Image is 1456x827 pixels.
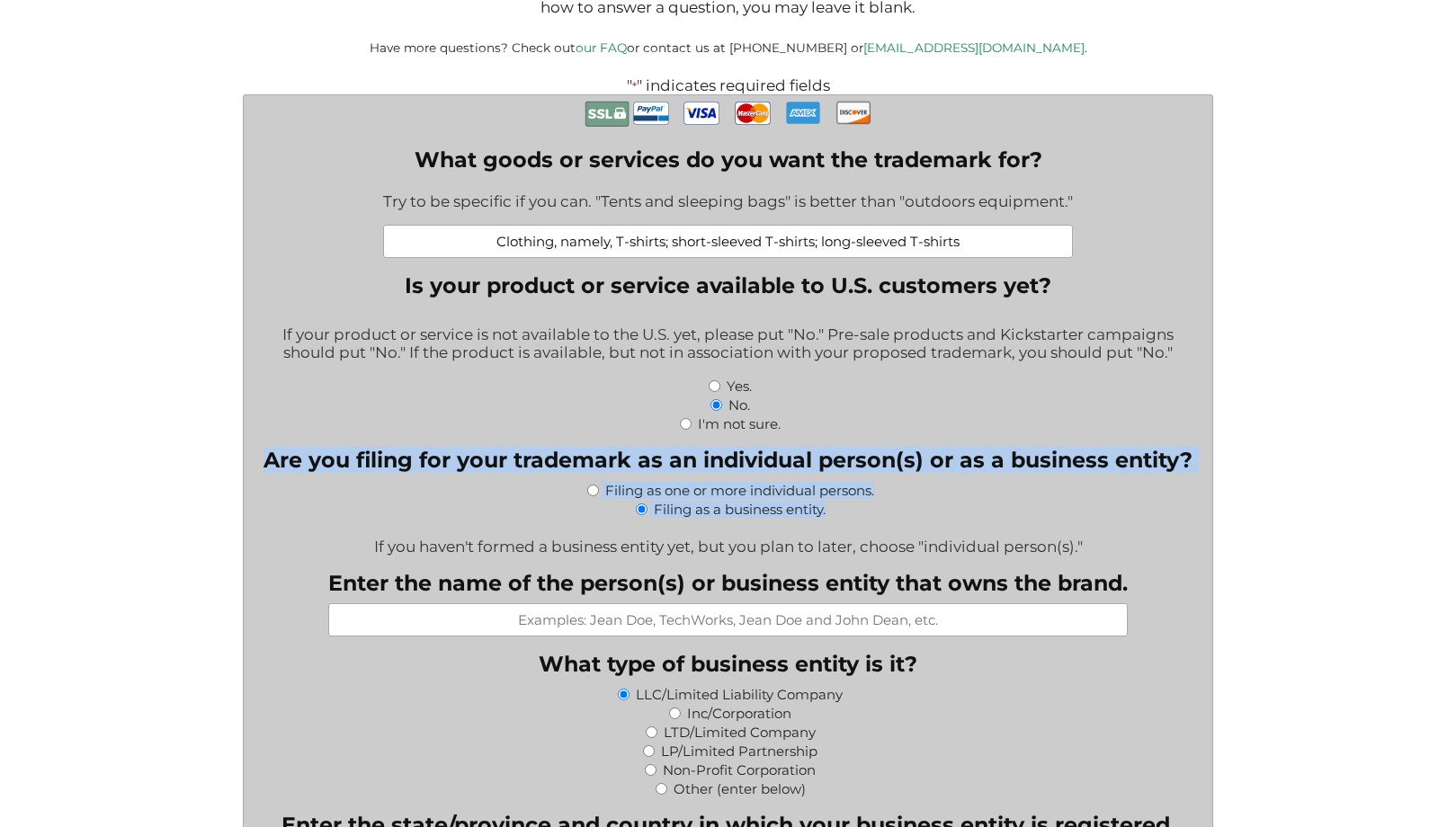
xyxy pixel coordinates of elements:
[674,780,806,797] label: Other (enter below)
[539,651,917,677] legend: What type of business entity is it?
[383,225,1073,258] input: Examples: Pet leashes; Healthcare consulting; Web-based accounting software
[576,40,627,55] a: our FAQ
[633,95,669,131] img: PayPal
[654,501,826,518] label: Filing as a business entity.
[257,314,1198,376] div: If your product or service is not available to the U.S. yet, please put "No." Pre-sale products a...
[636,686,843,703] label: LLC/Limited Liability Company
[189,76,1266,94] p: " " indicates required fields
[698,415,781,432] label: I'm not sure.
[257,526,1198,556] div: If you haven't formed a business entity yet, but you plan to later, choose "individual person(s)."
[835,95,871,129] img: Discover
[585,95,630,132] img: Secure Payment with SSL
[383,147,1073,173] label: What goods or services do you want the trademark for?
[661,743,817,760] label: LP/Limited Partnership
[785,95,821,130] img: AmEx
[383,181,1073,225] div: Try to be specific if you can. "Tents and sleeping bags" is better than "outdoors equipment."
[683,95,719,131] img: Visa
[328,603,1128,636] input: Examples: Jean Doe, TechWorks, Jean Doe and John Dean, etc.
[605,482,874,499] label: Filing as one or more individual persons.
[728,396,750,413] label: No.
[727,378,752,395] label: Yes.
[663,761,816,778] label: Non-Profit Corporation
[264,447,1192,473] legend: Are you filing for your trademark as an individual person(s) or as a business entity?
[664,724,816,741] label: LTD/Limited Company
[735,95,771,131] img: MasterCard
[687,705,791,722] label: Inc/Corporation
[370,40,1087,55] small: Have more questions? Check out or contact us at [PHONE_NUMBER] or .
[863,40,1085,55] a: [EMAIL_ADDRESS][DOMAIN_NAME]
[328,570,1128,596] label: Enter the name of the person(s) or business entity that owns the brand.
[405,272,1051,298] legend: Is your product or service available to U.S. customers yet?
